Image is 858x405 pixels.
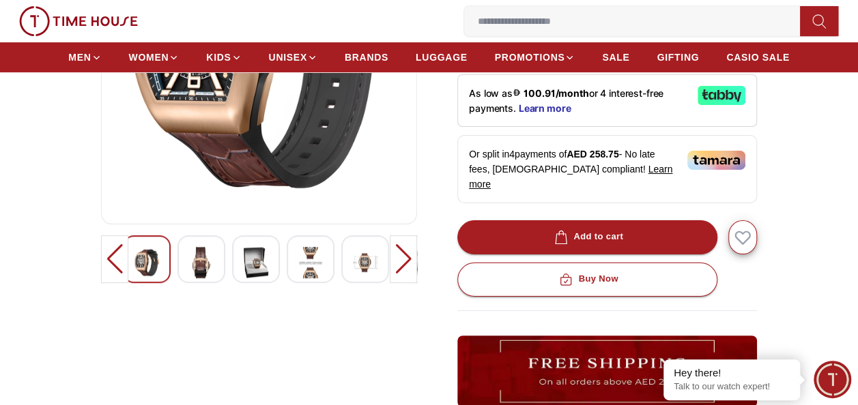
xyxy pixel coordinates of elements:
div: Chat Widget [814,361,851,398]
a: LUGGAGE [416,45,468,70]
span: AED 258.75 [567,149,618,160]
a: MEN [68,45,101,70]
span: MEN [68,50,91,64]
div: Hey there! [674,366,790,380]
p: Talk to our watch expert! [674,381,790,393]
button: Buy Now [457,262,717,297]
img: Tamara [687,151,745,170]
a: PROMOTIONS [495,45,575,70]
img: TORNADO XENITH Men's Analog Black Dial Watch - T25301-BLBB [353,247,377,278]
a: UNISEX [269,45,317,70]
span: PROMOTIONS [495,50,565,64]
a: WOMEN [129,45,180,70]
div: Add to cart [552,229,623,245]
a: CASIO SALE [726,45,790,70]
span: WOMEN [129,50,169,64]
span: UNISEX [269,50,307,64]
span: LUGGAGE [416,50,468,64]
span: SALE [602,50,629,64]
span: GIFTING [657,50,699,64]
a: GIFTING [657,45,699,70]
span: KIDS [206,50,231,64]
div: Or split in 4 payments of - No late fees, [DEMOGRAPHIC_DATA] compliant! [457,135,757,203]
a: KIDS [206,45,241,70]
a: SALE [602,45,629,70]
img: TORNADO XENITH Men's Analog Black Dial Watch - T25301-BLBB [244,247,268,278]
img: ... [19,6,138,36]
img: TORNADO XENITH Men's Analog Black Dial Watch - T25301-BLBB [189,247,214,278]
button: Add to cart [457,220,717,254]
img: TORNADO XENITH Men's Analog Black Dial Watch - T25301-BLBB [298,247,323,278]
a: BRANDS [345,45,388,70]
div: Buy Now [556,271,618,287]
img: TORNADO XENITH Men's Analog Black Dial Watch - T25301-BLBB [134,247,159,278]
span: Learn more [469,164,672,190]
span: BRANDS [345,50,388,64]
span: CASIO SALE [726,50,790,64]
